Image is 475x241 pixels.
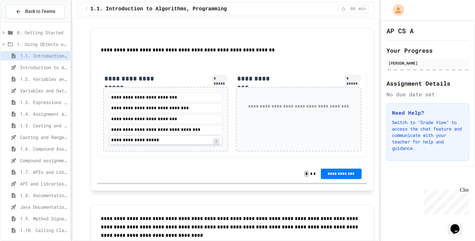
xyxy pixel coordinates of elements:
span: 1.4. Assignment and Input [20,110,68,117]
span: 1.1. Introduction to Algorithms, Programming, and Compilers [20,52,68,59]
h3: Need Help? [392,109,464,117]
p: Switch to "Grade View" to access the chat feature and communicate with your teacher for help and ... [392,119,464,152]
iframe: chat widget [448,215,469,235]
span: Compound assignment operators - Quiz [20,157,68,164]
span: Back to Teams [25,8,55,15]
span: 1.1. Introduction to Algorithms, Programming, and Compilers [90,5,274,13]
span: 60 [348,6,358,12]
span: 1.7. APIs and Libraries [20,169,68,175]
span: 1.2. Variables and Data Types [20,76,68,82]
span: 1. Using Objects and Methods [17,41,68,47]
span: Introduction to Algorithms, Programming, and Compilers [20,64,68,71]
span: Java Documentation with Comments - Topic 1.8 [20,204,68,210]
div: My Account [386,3,406,17]
span: 1.6. Compound Assignment Operators [20,145,68,152]
h1: AP CS A [386,26,414,35]
div: [PERSON_NAME] [388,60,467,66]
span: 1.9. Method Signatures [20,215,68,222]
span: Variables and Data Types - Quiz [20,87,68,94]
span: API and Libraries - Topic 1.7 [20,180,68,187]
h2: Your Progress [386,46,469,55]
div: No due date set [386,90,469,98]
span: 1.8. Documentation with Comments and Preconditions [20,192,68,199]
span: min [359,6,366,12]
span: / [85,6,88,12]
button: Back to Teams [6,5,65,18]
div: Chat with us now!Close [3,3,45,41]
iframe: chat widget [421,187,469,215]
span: 0: Getting Started [17,29,68,36]
span: 1.10. Calling Class Methods [20,227,68,234]
span: 1.3. Expressions and Output [New] [20,99,68,106]
h2: Assignment Details [386,79,469,88]
span: 1.5. Casting and Ranges of Values [20,122,68,129]
span: Casting and Ranges of variables - Quiz [20,134,68,141]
